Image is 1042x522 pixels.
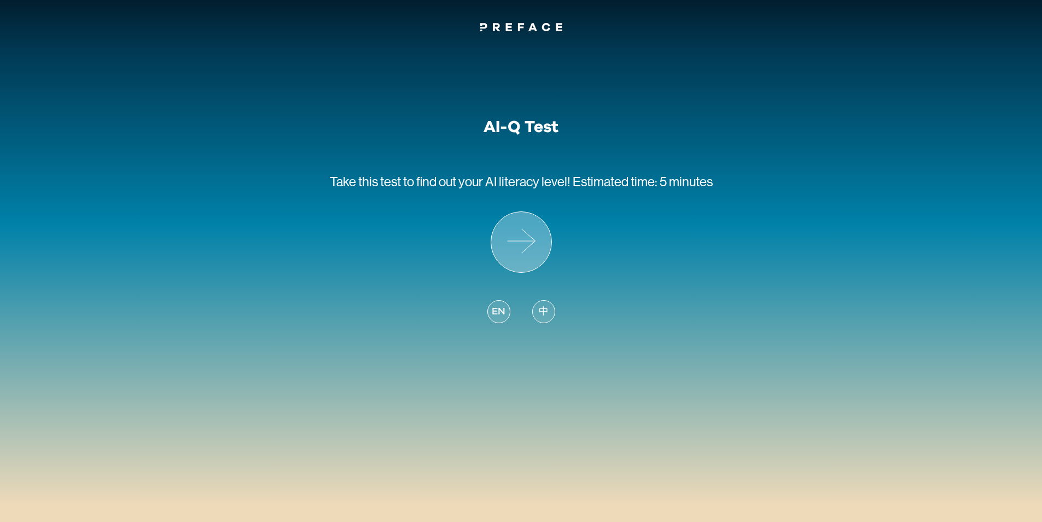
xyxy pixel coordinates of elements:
[573,174,713,189] span: Estimated time: 5 minutes
[492,305,505,319] span: EN
[539,305,549,319] span: 中
[484,117,558,137] h1: AI-Q Test
[330,174,414,189] span: Take this test to
[416,174,571,189] span: find out your AI literacy level!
